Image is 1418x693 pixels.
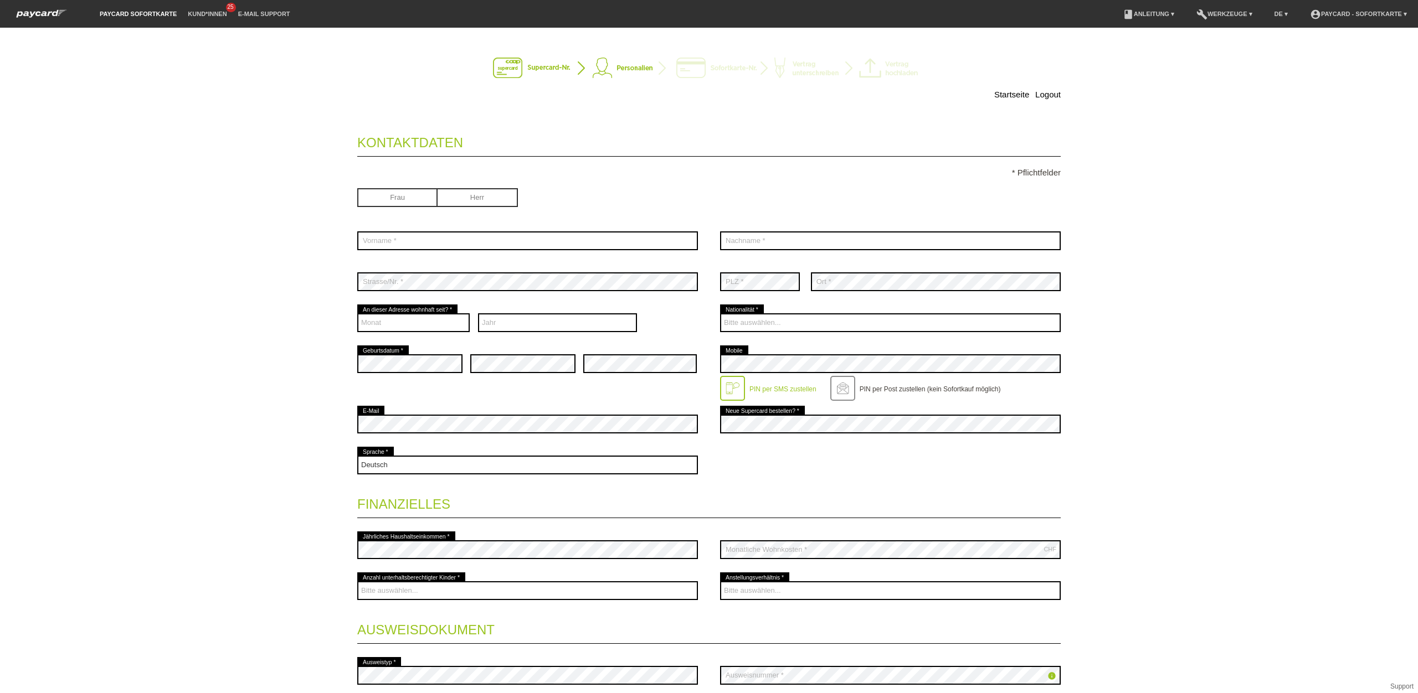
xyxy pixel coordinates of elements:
[1269,11,1293,17] a: DE ▾
[1390,682,1414,690] a: Support
[1117,11,1180,17] a: bookAnleitung ▾
[357,168,1061,177] p: * Pflichtfelder
[860,385,1001,393] label: PIN per Post zustellen (kein Sofortkauf möglich)
[1196,9,1208,20] i: build
[1310,9,1321,20] i: account_circle
[1035,90,1061,99] a: Logout
[233,11,296,17] a: E-Mail Support
[1191,11,1258,17] a: buildWerkzeuge ▾
[1123,9,1134,20] i: book
[94,11,182,17] a: paycard Sofortkarte
[357,485,1061,518] legend: Finanzielles
[1047,671,1056,680] i: info
[357,611,1061,644] legend: Ausweisdokument
[11,8,72,19] img: paycard Sofortkarte
[357,124,1061,157] legend: Kontaktdaten
[182,11,232,17] a: Kund*innen
[749,385,816,393] label: PIN per SMS zustellen
[994,90,1029,99] a: Startseite
[11,13,72,21] a: paycard Sofortkarte
[493,58,925,80] img: instantcard-v3-de-2.png
[1044,546,1056,552] div: CHF
[1304,11,1412,17] a: account_circlepaycard - Sofortkarte ▾
[1047,673,1056,682] a: info
[226,3,236,12] span: 25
